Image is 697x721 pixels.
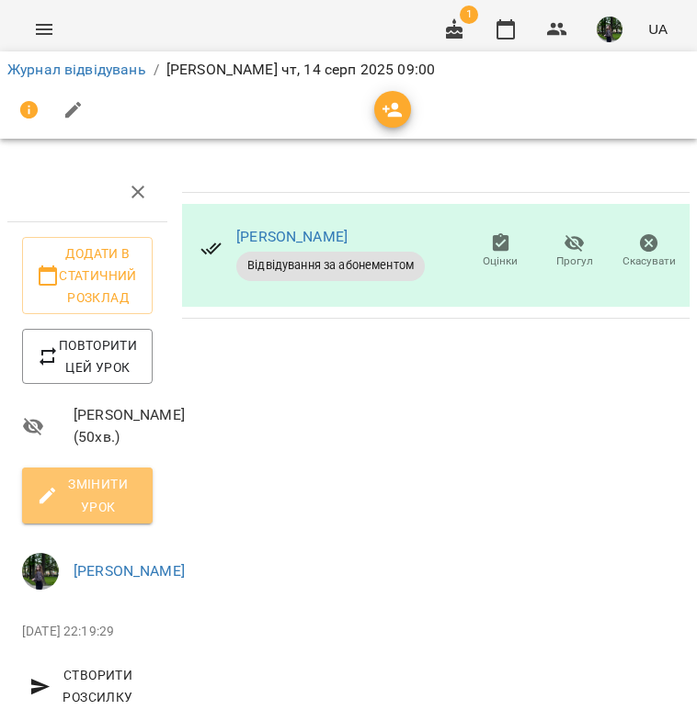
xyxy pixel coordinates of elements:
nav: breadcrumb [7,59,690,81]
span: 1 [460,6,478,24]
button: Додати в статичний розклад [22,237,153,314]
a: [PERSON_NAME] [74,562,185,580]
img: 295700936d15feefccb57b2eaa6bd343.jpg [597,17,623,42]
span: UA [648,19,668,39]
button: Оцінки [463,226,538,277]
img: 295700936d15feefccb57b2eaa6bd343.jpg [22,553,59,590]
span: [PERSON_NAME] ( 50 хв. ) [74,404,153,447]
button: Змінити урок [22,468,153,523]
button: Прогул [538,226,612,277]
button: Menu [22,7,66,51]
span: Створити розсилку [29,664,145,708]
button: Скасувати [611,226,686,277]
button: Створити розсилку [22,659,153,714]
button: UA [641,12,675,46]
li: / [154,59,159,81]
span: Прогул [556,253,593,269]
span: Скасувати [623,253,676,269]
p: [PERSON_NAME] чт, 14 серп 2025 09:00 [166,59,435,81]
button: Повторити цей урок [22,329,153,384]
p: [DATE] 22:19:29 [22,623,153,641]
span: Змінити урок [37,473,138,517]
span: Повторити цей урок [37,334,138,378]
span: Відвідування за абонементом [236,257,425,274]
span: Оцінки [483,253,518,269]
a: Журнал відвідувань [7,61,146,78]
a: [PERSON_NAME] [236,228,348,245]
span: Додати в статичний розклад [37,242,138,309]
